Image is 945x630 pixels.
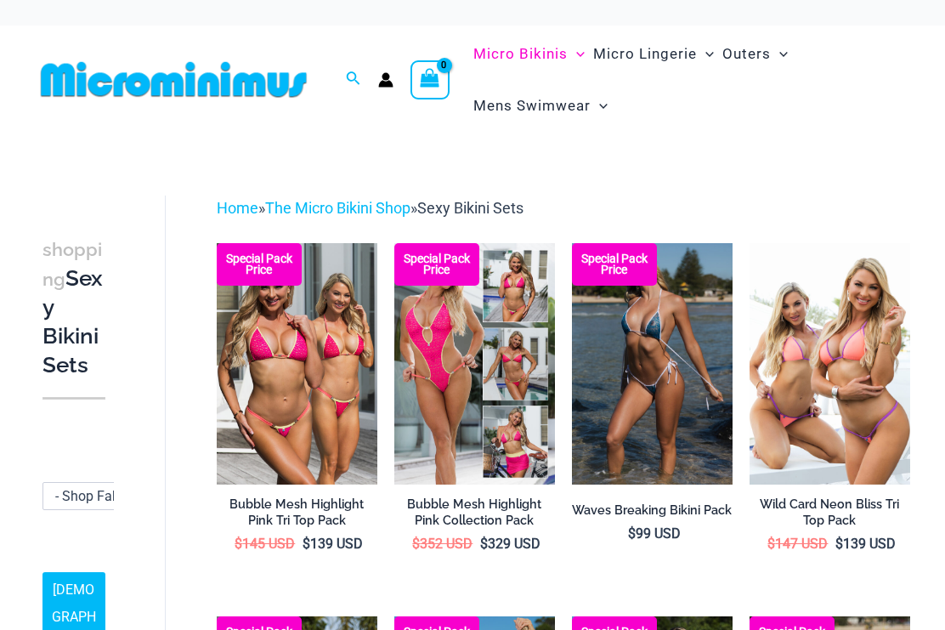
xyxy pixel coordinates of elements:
[469,80,612,132] a: Mens SwimwearMenu ToggleMenu Toggle
[55,488,167,504] span: - Shop Fabric Type
[235,536,242,552] span: $
[217,199,258,217] a: Home
[572,243,733,485] img: Waves Breaking Ocean 312 Top 456 Bottom 08
[480,536,540,552] bdi: 329 USD
[572,243,733,485] a: Waves Breaking Ocean 312 Top 456 Bottom 08 Waves Breaking Ocean 312 Top 456 Bottom 04Waves Breaki...
[394,253,479,275] b: Special Pack Price
[835,536,896,552] bdi: 139 USD
[750,497,910,528] h2: Wild Card Neon Bliss Tri Top Pack
[34,60,314,99] img: MM SHOP LOGO FLAT
[217,243,377,485] img: Tri Top Pack F
[750,243,910,485] a: Wild Card Neon Bliss Tri Top PackWild Card Neon Bliss Tri Top Pack BWild Card Neon Bliss Tri Top ...
[217,199,523,217] span: » »
[750,243,910,485] img: Wild Card Neon Bliss Tri Top Pack
[235,536,295,552] bdi: 145 USD
[42,239,102,290] span: shopping
[394,497,555,535] a: Bubble Mesh Highlight Pink Collection Pack
[473,32,568,76] span: Micro Bikinis
[628,525,681,542] bdi: 99 USD
[771,32,788,76] span: Menu Toggle
[217,253,302,275] b: Special Pack Price
[473,84,591,128] span: Mens Swimwear
[593,32,697,76] span: Micro Lingerie
[410,60,450,99] a: View Shopping Cart, empty
[718,28,792,80] a: OutersMenu ToggleMenu Toggle
[572,502,733,519] h2: Waves Breaking Bikini Pack
[412,536,420,552] span: $
[628,525,636,542] span: $
[767,536,828,552] bdi: 147 USD
[394,243,555,485] a: Collection Pack F Collection Pack BCollection Pack B
[697,32,714,76] span: Menu Toggle
[480,536,488,552] span: $
[417,199,523,217] span: Sexy Bikini Sets
[217,497,377,528] h2: Bubble Mesh Highlight Pink Tri Top Pack
[303,536,310,552] span: $
[469,28,589,80] a: Micro BikinisMenu ToggleMenu Toggle
[572,502,733,525] a: Waves Breaking Bikini Pack
[722,32,771,76] span: Outers
[42,482,161,510] span: - Shop Fabric Type
[42,235,105,380] h3: Sexy Bikini Sets
[265,199,410,217] a: The Micro Bikini Shop
[346,69,361,90] a: Search icon link
[572,253,657,275] b: Special Pack Price
[303,536,363,552] bdi: 139 USD
[835,536,843,552] span: $
[467,26,911,134] nav: Site Navigation
[412,536,472,552] bdi: 352 USD
[394,243,555,485] img: Collection Pack F
[591,84,608,128] span: Menu Toggle
[767,536,775,552] span: $
[217,243,377,485] a: Tri Top Pack F Tri Top Pack BTri Top Pack B
[589,28,718,80] a: Micro LingerieMenu ToggleMenu Toggle
[394,497,555,528] h2: Bubble Mesh Highlight Pink Collection Pack
[43,483,161,509] span: - Shop Fabric Type
[217,497,377,535] a: Bubble Mesh Highlight Pink Tri Top Pack
[568,32,585,76] span: Menu Toggle
[750,497,910,535] a: Wild Card Neon Bliss Tri Top Pack
[378,72,393,88] a: Account icon link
